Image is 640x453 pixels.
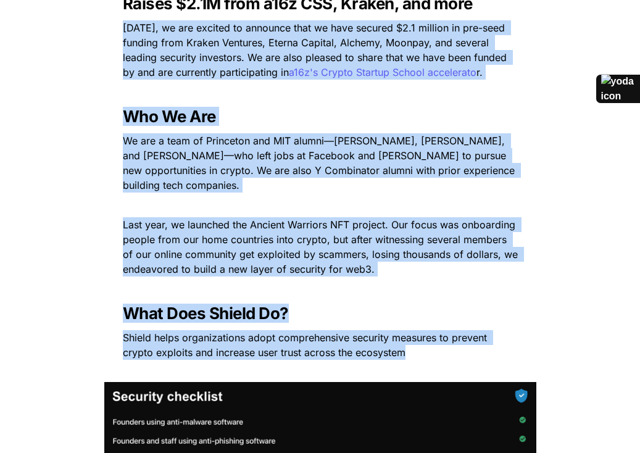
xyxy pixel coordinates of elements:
[123,149,518,191] span: who left jobs at Facebook and [PERSON_NAME] to pursue new opportunities in crypto. We are also Y ...
[123,218,521,275] span: Last year, we launched the Ancient Warriors NFT project. Our focus was onboarding people from our...
[476,66,483,78] span: r.
[123,331,490,359] span: Shield helps organizations adopt comprehensive security measures to prevent crypto exploits and i...
[123,304,289,323] strong: What Does Shield Do?
[123,22,510,78] span: [DATE], we are excited to announce that we have secured $2.1 million in pre-seed funding from Kra...
[123,135,324,147] span: We are a team of Princeton and MIT alumni
[289,66,476,78] a: a16z's Crypto Startup School accelerato
[123,107,216,126] strong: Who We Are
